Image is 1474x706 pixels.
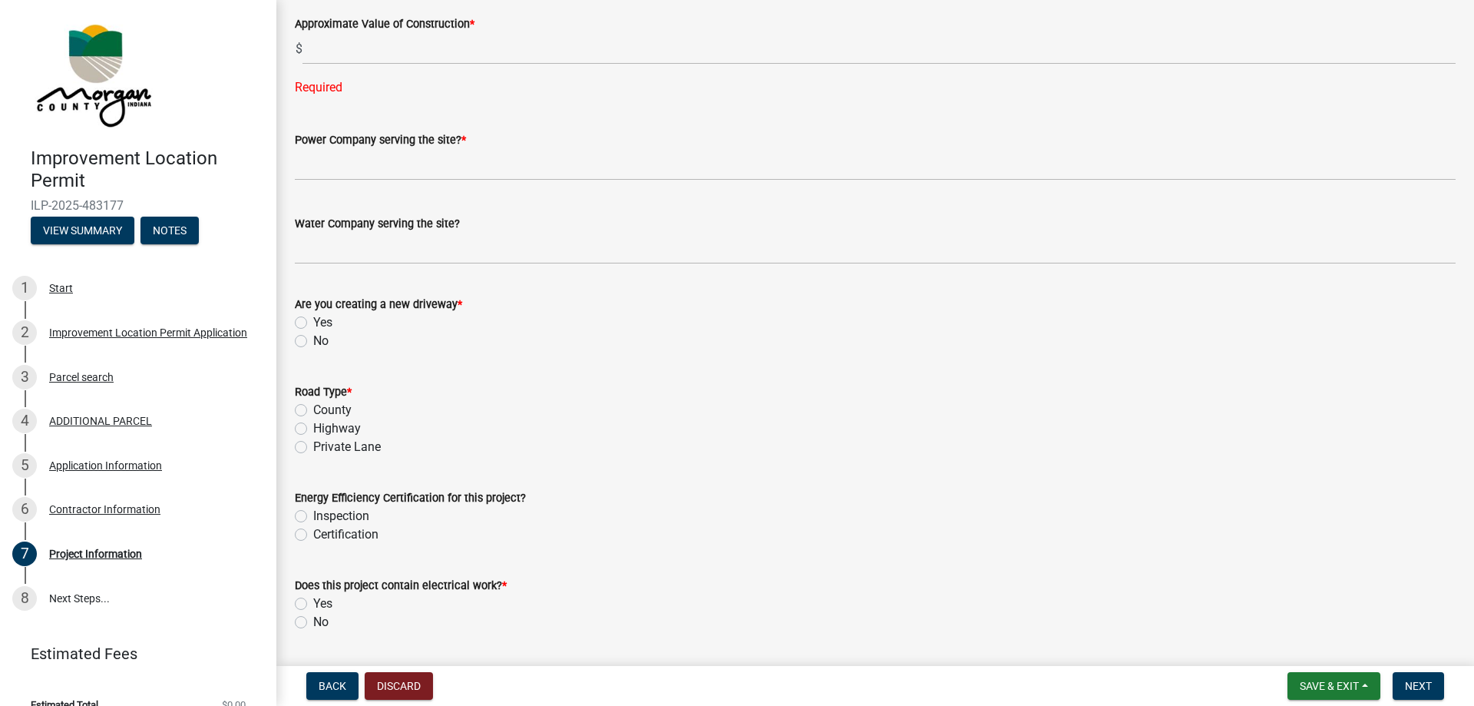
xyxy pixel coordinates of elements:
[1300,680,1359,692] span: Save & Exit
[12,320,37,345] div: 2
[12,453,37,478] div: 5
[319,680,346,692] span: Back
[140,217,199,244] button: Notes
[12,586,37,611] div: 8
[313,438,381,456] label: Private Lane
[49,416,152,426] div: ADDITIONAL PARCEL
[313,332,329,350] label: No
[49,327,247,338] div: Improvement Location Permit Application
[49,504,160,515] div: Contractor Information
[313,507,369,525] label: Inspection
[49,283,73,293] div: Start
[295,493,526,504] label: Energy Efficiency Certification for this project?
[365,672,433,700] button: Discard
[49,549,142,559] div: Project Information
[12,638,252,669] a: Estimated Fees
[295,135,466,146] label: Power Company serving the site?
[31,198,246,213] span: ILP-2025-483177
[49,372,114,383] div: Parcel search
[49,460,162,471] div: Application Information
[12,497,37,522] div: 6
[295,33,303,65] span: $
[295,19,474,30] label: Approximate Value of Construction
[295,300,462,310] label: Are you creating a new driveway
[12,276,37,300] div: 1
[12,542,37,566] div: 7
[313,595,332,613] label: Yes
[1287,672,1380,700] button: Save & Exit
[313,419,361,438] label: Highway
[1393,672,1444,700] button: Next
[31,217,134,244] button: View Summary
[313,313,332,332] label: Yes
[306,672,359,700] button: Back
[295,219,460,230] label: Water Company serving the site?
[1405,680,1432,692] span: Next
[313,525,378,544] label: Certification
[140,225,199,237] wm-modal-confirm: Notes
[31,147,264,192] h4: Improvement Location Permit
[313,613,329,631] label: No
[295,387,352,398] label: Road Type
[31,225,134,237] wm-modal-confirm: Summary
[295,581,507,592] label: Does this project contain electrical work?
[313,401,352,419] label: County
[12,365,37,389] div: 3
[12,409,37,433] div: 4
[295,78,1456,97] div: Required
[31,16,154,131] img: Morgan County, Indiana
